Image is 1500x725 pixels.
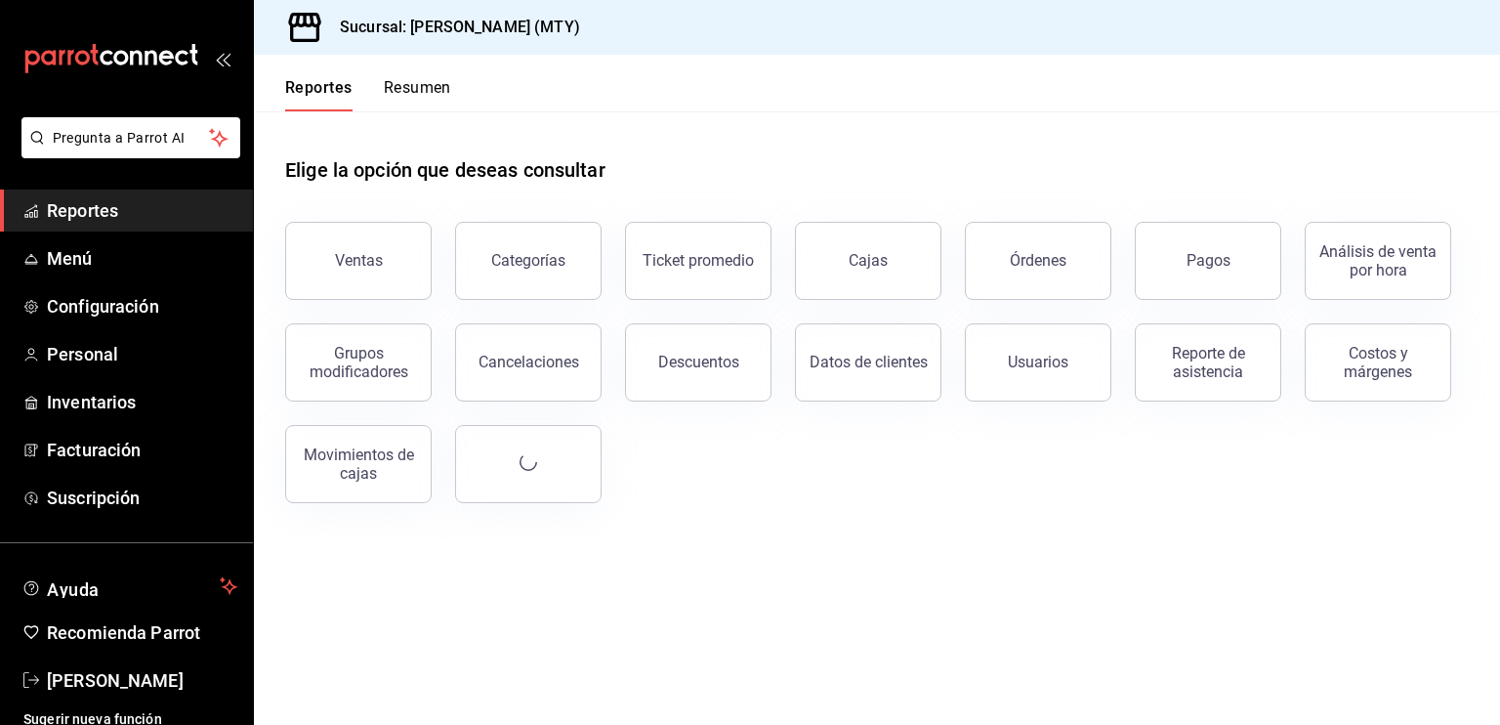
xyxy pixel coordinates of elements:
[47,341,237,367] span: Personal
[47,437,237,463] span: Facturación
[298,446,419,483] div: Movimientos de cajas
[1187,251,1230,270] div: Pagos
[1008,353,1068,371] div: Usuarios
[1135,323,1281,402] button: Reporte de asistencia
[625,222,771,300] button: Ticket promedio
[384,78,451,111] button: Resumen
[1317,344,1438,381] div: Costos y márgenes
[455,222,602,300] button: Categorías
[285,78,353,111] button: Reportes
[47,485,237,511] span: Suscripción
[479,353,579,371] div: Cancelaciones
[47,575,212,598] span: Ayuda
[298,344,419,381] div: Grupos modificadores
[285,222,432,300] button: Ventas
[1147,344,1269,381] div: Reporte de asistencia
[1305,222,1451,300] button: Análisis de venta por hora
[47,667,237,694] span: [PERSON_NAME]
[965,323,1111,402] button: Usuarios
[47,389,237,415] span: Inventarios
[1135,222,1281,300] button: Pagos
[795,323,941,402] button: Datos de clientes
[285,323,432,402] button: Grupos modificadores
[47,293,237,320] span: Configuración
[324,16,580,39] h3: Sucursal: [PERSON_NAME] (MTY)
[47,619,237,646] span: Recomienda Parrot
[21,117,240,158] button: Pregunta a Parrot AI
[1010,251,1066,270] div: Órdenes
[658,353,739,371] div: Descuentos
[47,197,237,224] span: Reportes
[215,51,230,66] button: open_drawer_menu
[53,128,210,149] span: Pregunta a Parrot AI
[965,222,1111,300] button: Órdenes
[491,251,565,270] div: Categorías
[285,78,451,111] div: navigation tabs
[335,251,383,270] div: Ventas
[849,249,889,273] div: Cajas
[810,353,928,371] div: Datos de clientes
[14,142,240,162] a: Pregunta a Parrot AI
[1305,323,1451,402] button: Costos y márgenes
[795,222,941,300] a: Cajas
[1317,242,1438,279] div: Análisis de venta por hora
[285,425,432,503] button: Movimientos de cajas
[285,155,605,185] h1: Elige la opción que deseas consultar
[47,245,237,272] span: Menú
[625,323,771,402] button: Descuentos
[455,323,602,402] button: Cancelaciones
[643,251,754,270] div: Ticket promedio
